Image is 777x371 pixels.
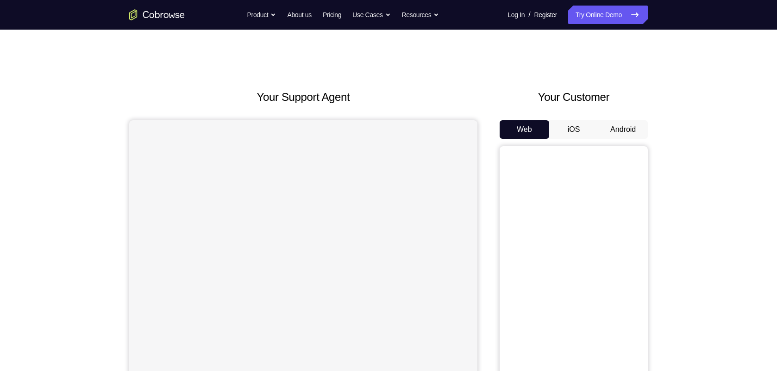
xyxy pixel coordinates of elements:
button: iOS [549,120,599,139]
h2: Your Customer [500,89,648,105]
button: Android [598,120,648,139]
span: / [528,9,530,20]
a: Pricing [323,6,341,24]
a: Register [534,6,557,24]
h2: Your Support Agent [129,89,477,105]
a: Log In [508,6,525,24]
button: Use Cases [352,6,390,24]
a: Try Online Demo [568,6,648,24]
button: Resources [402,6,439,24]
button: Product [247,6,276,24]
button: Web [500,120,549,139]
a: About us [287,6,311,24]
a: Go to the home page [129,9,185,20]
